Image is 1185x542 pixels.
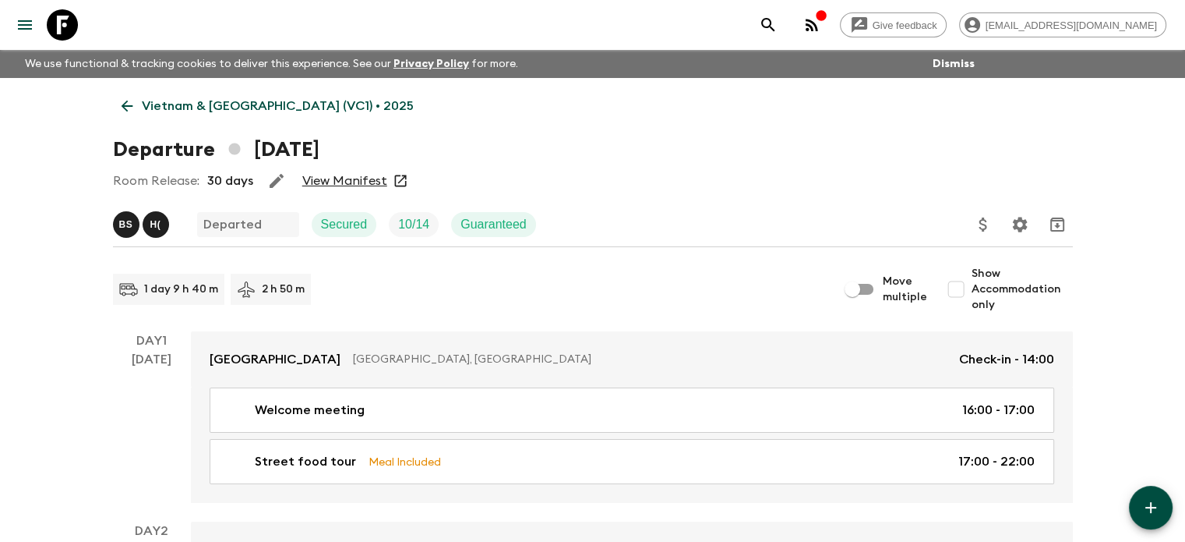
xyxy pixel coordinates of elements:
[210,388,1054,433] a: Welcome meeting16:00 - 17:00
[113,90,422,122] a: Vietnam & [GEOGRAPHIC_DATA] (VC1) • 2025
[369,453,441,470] p: Meal Included
[959,12,1166,37] div: [EMAIL_ADDRESS][DOMAIN_NAME]
[113,522,191,540] p: Day 2
[1004,209,1035,240] button: Settings
[972,266,1073,313] span: Show Accommodation only
[113,134,319,165] h1: Departure [DATE]
[113,216,172,228] span: Bo Sowath, Hai (Le Mai) Nhat
[255,452,356,471] p: Street food tour
[113,172,199,190] p: Room Release:
[929,53,979,75] button: Dismiss
[262,282,305,297] p: 2 h 50 m
[142,97,414,115] p: Vietnam & [GEOGRAPHIC_DATA] (VC1) • 2025
[460,215,527,234] p: Guaranteed
[864,19,946,31] span: Give feedback
[255,401,365,420] p: Welcome meeting
[312,212,377,237] div: Secured
[977,19,1166,31] span: [EMAIL_ADDRESS][DOMAIN_NAME]
[840,12,947,37] a: Give feedback
[132,350,171,503] div: [DATE]
[210,350,340,369] p: [GEOGRAPHIC_DATA]
[393,58,469,69] a: Privacy Policy
[19,50,524,78] p: We use functional & tracking cookies to deliver this experience. See our for more.
[353,352,947,367] p: [GEOGRAPHIC_DATA], [GEOGRAPHIC_DATA]
[968,209,999,240] button: Update Price, Early Bird Discount and Costs
[1042,209,1073,240] button: Archive (Completed, Cancelled or Unsynced Departures only)
[144,282,218,297] p: 1 day 9 h 40 m
[302,173,387,189] a: View Manifest
[389,212,439,237] div: Trip Fill
[191,331,1073,388] a: [GEOGRAPHIC_DATA][GEOGRAPHIC_DATA], [GEOGRAPHIC_DATA]Check-in - 14:00
[9,9,41,41] button: menu
[962,401,1035,420] p: 16:00 - 17:00
[958,452,1035,471] p: 17:00 - 22:00
[883,274,928,305] span: Move multiple
[207,172,253,190] p: 30 days
[321,215,368,234] p: Secured
[113,331,191,350] p: Day 1
[398,215,429,234] p: 10 / 14
[210,439,1054,484] a: Street food tourMeal Included17:00 - 22:00
[753,9,784,41] button: search adventures
[203,215,262,234] p: Departed
[959,350,1054,369] p: Check-in - 14:00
